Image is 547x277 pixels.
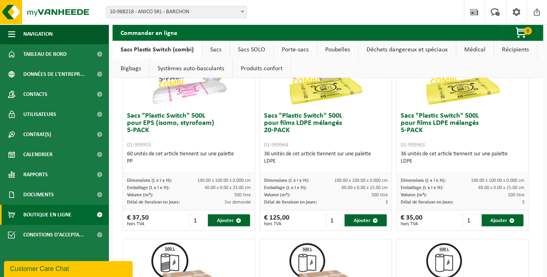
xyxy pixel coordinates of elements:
h3: Sacs "Plastic Switch" 500L pour films LDPE mélangés 5-PACK [401,112,524,148]
span: 40.00 x 0.00 x 23.00 cm [205,185,251,190]
div: PP [127,157,251,165]
a: Porte-sacs [274,41,317,59]
span: 01-999955 [127,142,151,148]
span: 190.00 x 100.00 x 0.000 cm [334,178,387,183]
span: Données de l'entrepr... [23,64,85,84]
div: 36 unités de cet article tiennent sur une palette [264,150,387,165]
span: 01-999964 [264,142,288,148]
a: Sacs SOLO [230,41,273,59]
span: Contacts [23,84,47,104]
iframe: chat widget [4,259,134,277]
div: 60 unités de cet article tiennent sur une palette [127,150,251,165]
span: Utilisateurs [23,104,56,124]
a: Poubelles [317,41,358,59]
span: Sur demande [225,200,251,204]
button: Ajouter [481,214,524,226]
a: Bigbags [113,59,149,77]
a: Produits confort [233,59,291,77]
span: 10-988218 - ANICO SRL - BARCHON [106,6,247,18]
button: Ajouter [208,214,250,226]
span: Dimensions (L x l x H): [401,178,446,183]
span: 190.00 x 100.00 x 0.000 cm [197,178,251,183]
span: Emballage (L x l x H): [264,185,306,190]
input: 1 [326,214,344,226]
span: Calendrier [23,145,53,165]
button: 0 [502,24,542,41]
div: € 125,00 [264,214,289,226]
span: Dimensions (L x l x H): [127,178,172,183]
span: Rapports [23,165,48,185]
span: 01-999963 [401,142,425,148]
input: 1 [189,214,207,226]
span: hors TVA [401,221,422,226]
span: 500 litre [371,192,387,197]
a: Systèmes auto-basculants [150,59,232,77]
span: 190.00 x 100.00 x 0.000 cm [471,178,524,183]
span: hors TVA [264,221,289,226]
div: 36 unités de cet article tiennent sur une palette [401,150,524,165]
span: Navigation [23,24,53,44]
span: 60.00 x 0.00 x 15.00 cm [478,185,524,190]
span: 3 [522,200,524,204]
span: Dimensions (L x l x H): [264,178,309,183]
button: Ajouter [344,214,387,226]
span: Volume (m³): [264,192,290,197]
span: Délai de livraison en jours: [401,200,453,204]
div: € 35,00 [401,214,422,226]
span: 500 litre [234,192,251,197]
span: Contrat(s) [23,124,51,145]
span: Volume (m³): [401,192,427,197]
h3: Sacs "Plastic Switch" 500L pour EPS (isomo, styrofoam) 5-PACK [127,112,251,148]
span: 0 [524,27,532,35]
span: Volume (m³): [127,192,153,197]
a: Sacs [202,41,229,59]
a: Médical [456,41,494,59]
div: LDPE [264,157,387,165]
span: Délai de livraison en jours: [127,200,180,204]
span: Emballage (L x l x H): [401,185,443,190]
span: 10-988218 - ANICO SRL - BARCHON [107,6,246,18]
span: 500 litre [508,192,524,197]
span: 60.00 x 0.00 x 15.00 cm [341,185,387,190]
span: hors TVA [127,221,149,226]
div: LDPE [401,157,524,165]
span: Délai de livraison en jours: [264,200,316,204]
span: Conditions d'accepta... [23,225,84,245]
input: 1 [462,214,480,226]
span: 3 [385,200,387,204]
a: Récipients [494,41,537,59]
h3: Sacs "Plastic Switch" 500L pour films LDPE mélangés 20-PACK [264,112,387,148]
span: Documents [23,185,54,205]
h2: Commander en ligne [113,24,185,40]
a: Déchets dangereux et spéciaux [359,41,456,59]
span: Boutique en ligne [23,205,72,225]
a: Sacs Plastic Switch (combi) [113,41,202,59]
div: € 37,50 [127,214,149,226]
span: Emballage (L x l x H): [127,185,170,190]
span: Tableau de bord [23,44,67,64]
